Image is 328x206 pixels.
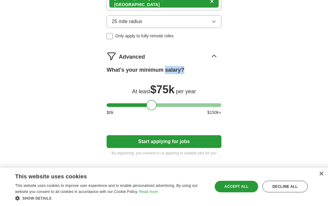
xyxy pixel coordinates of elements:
[176,89,196,95] span: per year
[107,151,221,156] p: By registering, you consent to us applying to suitable jobs for you
[139,190,158,194] a: Read more, opens a new window
[22,197,52,201] span: Show details
[262,181,308,193] div: Decline all
[239,165,315,182] h4: Country selection
[15,184,198,194] span: This website uses cookies to improve user experience and to enable personalised advertising. By u...
[107,15,221,28] button: 25 mile radius
[15,195,207,201] div: Show details
[107,52,116,61] img: filter
[107,33,113,39] input: Only apply to fully remote roles
[207,110,221,116] span: $ 150 k+
[132,89,150,95] span: At least
[112,18,142,26] span: 25 mile radius
[319,172,323,177] div: Close
[215,181,258,193] div: Accept all
[119,53,145,61] span: Advanced
[107,136,221,148] button: Start applying for jobs
[115,33,173,39] span: Only apply to fully remote roles
[15,171,192,180] div: This website uses cookies
[107,110,114,116] span: $ 0 k
[107,66,184,74] label: What's your minimum salary?
[150,84,175,96] span: $ 75k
